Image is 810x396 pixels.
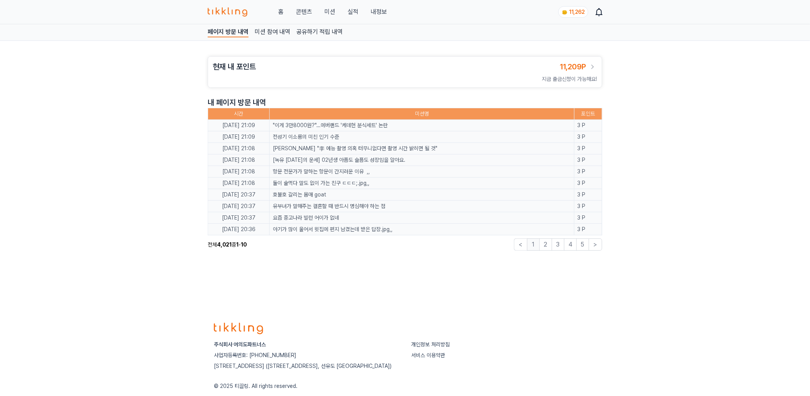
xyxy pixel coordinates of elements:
[208,108,270,120] th: 시간
[214,382,596,390] p: © 2025 티끌링. All rights reserved.
[211,225,266,233] p: [DATE] 20:36
[562,9,568,15] img: coin
[208,241,247,248] p: 전체 중 -
[558,6,587,18] a: coin 11,262
[564,238,576,251] button: 4
[208,7,247,17] img: 티끌링
[552,238,564,251] button: 3
[273,179,571,187] a: 둘이 술먹다 말도 없이 가는 친구 ㄷㄷㄷ;.jpg,,
[213,61,256,72] h3: 현재 내 포인트
[270,108,575,120] th: 미션명
[514,238,527,251] button: <
[542,76,597,82] span: 지금 출금신청이 가능해요!
[214,323,263,334] img: logo
[296,7,312,17] a: 콘텐츠
[211,214,266,222] p: [DATE] 20:37
[273,133,571,141] a: 전성기 이소룡의 미친 인기 수준
[371,7,387,17] a: 내정보
[211,191,266,199] p: [DATE] 20:37
[539,238,552,251] button: 2
[575,201,602,212] td: 3 P
[324,7,335,17] button: 미션
[273,214,571,222] a: 요즘 중고나라 빌런 어이가 없네
[575,131,602,143] td: 3 P
[575,224,602,235] td: 3 P
[296,27,343,37] a: 공유하기 적립 내역
[208,27,249,37] a: 페이지 방문 내역
[214,362,399,370] p: [STREET_ADDRESS] ([STREET_ADDRESS], 선유도 [GEOGRAPHIC_DATA])
[214,341,399,348] p: 주식회사 여의도파트너스
[575,178,602,189] td: 3 P
[560,62,586,71] span: 11,209P
[273,202,571,210] a: 유부녀가 말해주는 결혼할 때 반드시 명심해야 하는 점
[211,168,266,176] p: [DATE] 21:08
[273,225,571,233] a: 아기가 많이 울어서 윗집에 편지 남겼는데 받은 답장.jpg,,
[576,238,589,251] button: 5
[278,7,284,17] a: 홈
[241,242,247,248] strong: 10
[211,133,266,141] p: [DATE] 21:09
[255,27,290,37] a: 미션 참여 내역
[208,97,602,108] p: 내 페이지 방문 내역
[575,108,602,120] th: 포인트
[411,341,450,347] a: 개인정보 처리방침
[211,121,266,129] p: [DATE] 21:09
[273,168,571,176] a: 항문 전문가가 말하는 항문이 간지러운 이유 ,,
[273,156,571,164] a: [녹유 [DATE]의 운세] 02년생 아픔도 슬픔도 성장임을 알아요.
[273,121,571,129] a: "이게 3만8000원?"…에버랜드 '케데헌 분식세트' 논란
[211,144,266,153] p: [DATE] 21:08
[575,189,602,201] td: 3 P
[589,238,602,251] button: >
[575,143,602,154] td: 3 P
[236,242,239,248] strong: 1
[217,242,232,248] strong: 4,021
[348,7,358,17] a: 실적
[411,352,445,358] a: 서비스 이용약관
[273,191,571,199] a: 호불호 갈리는 몸매 goat
[211,202,266,210] p: [DATE] 20:37
[575,154,602,166] td: 3 P
[570,9,585,15] span: 11,262
[575,212,602,224] td: 3 P
[527,238,539,251] button: 1
[273,144,571,153] a: [PERSON_NAME] "李 예능 촬영 의혹 터무니없다면 촬영 시간 밝히면 될 것"
[575,120,602,131] td: 3 P
[214,351,399,359] p: 사업자등록번호: [PHONE_NUMBER]
[211,156,266,164] p: [DATE] 21:08
[211,179,266,187] p: [DATE] 21:08
[560,61,597,72] a: 11,209P
[575,166,602,178] td: 3 P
